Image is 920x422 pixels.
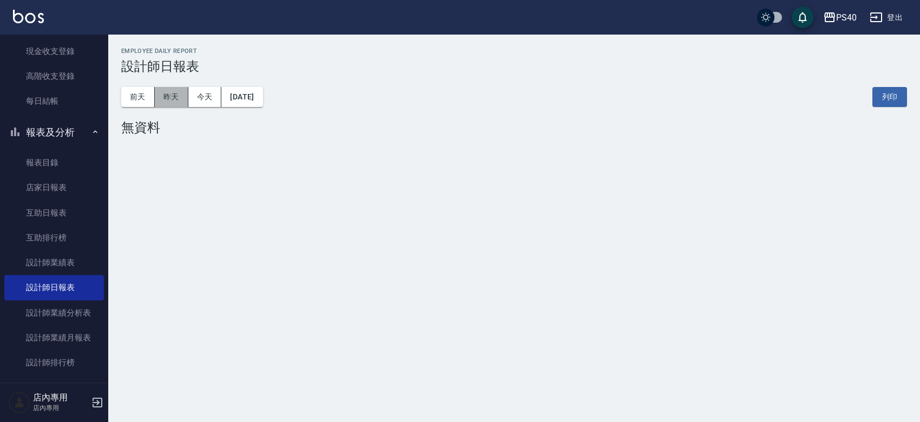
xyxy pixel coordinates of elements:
[121,48,907,55] h2: Employee Daily Report
[872,87,907,107] button: 列印
[4,325,104,350] a: 設計師業績月報表
[4,200,104,225] a: 互助日報表
[4,275,104,300] a: 設計師日報表
[221,87,262,107] button: [DATE]
[4,350,104,375] a: 設計師排行榜
[188,87,222,107] button: 今天
[121,120,907,135] div: 無資料
[4,250,104,275] a: 設計師業績表
[4,175,104,200] a: 店家日報表
[4,89,104,113] a: 每日結帳
[33,403,88,413] p: 店內專用
[836,11,857,24] div: PS40
[4,118,104,146] button: 報表及分析
[121,87,155,107] button: 前天
[155,87,188,107] button: 昨天
[9,392,30,413] img: Person
[4,150,104,175] a: 報表目錄
[792,6,813,28] button: save
[4,375,104,400] a: 服務扣項明細表
[4,39,104,64] a: 現金收支登錄
[4,64,104,89] a: 高階收支登錄
[819,6,861,29] button: PS40
[4,300,104,325] a: 設計師業績分析表
[4,225,104,250] a: 互助排行榜
[13,10,44,23] img: Logo
[33,392,88,403] h5: 店內專用
[865,8,907,28] button: 登出
[121,59,907,74] h3: 設計師日報表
